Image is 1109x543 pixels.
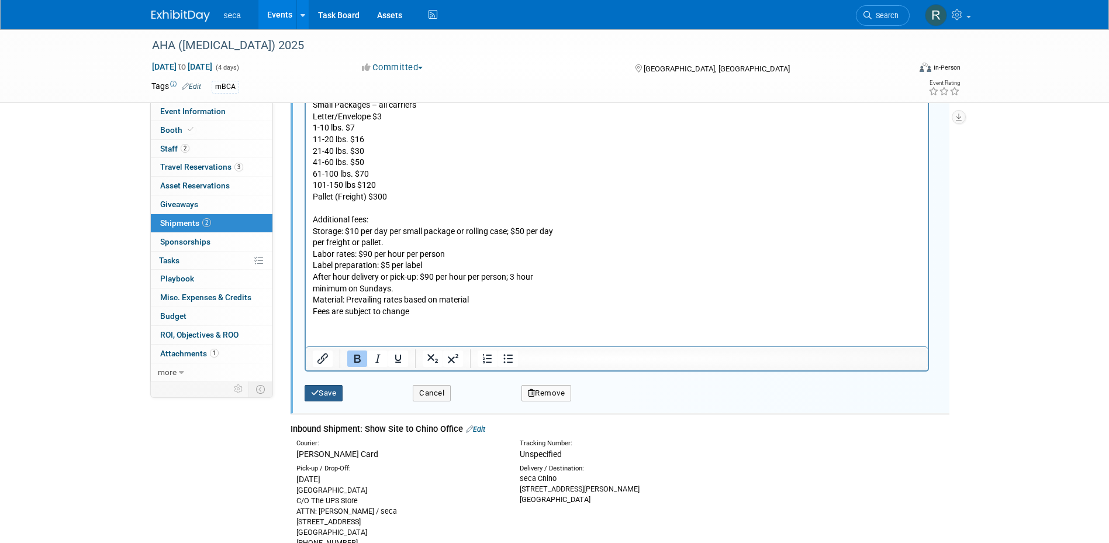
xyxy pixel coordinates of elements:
a: Tasks [151,252,272,270]
span: Misc. Expenses & Credits [160,293,251,302]
span: Shipments [160,218,211,228]
span: 2 [181,144,189,153]
div: Tracking Number: [520,439,782,448]
a: ROI, Objectives & ROO [151,326,272,344]
span: Attachments [160,349,219,358]
i: Booth reservation complete [188,126,194,133]
a: Playbook [151,270,272,288]
span: seca [224,11,241,20]
div: Courier: [296,439,502,448]
span: more [158,367,177,377]
button: Save [305,385,343,401]
div: Event Rating [928,80,960,86]
img: ExhibitDay [151,10,210,22]
div: mBCA [212,81,239,93]
img: Format-Inperson.png [920,63,931,72]
td: Tags [151,80,201,94]
a: Attachments1 [151,345,272,363]
div: seca Chino [STREET_ADDRESS][PERSON_NAME] [GEOGRAPHIC_DATA] [520,473,725,505]
td: Toggle Event Tabs [248,382,272,397]
div: Event Format [841,61,961,78]
span: [GEOGRAPHIC_DATA], [GEOGRAPHIC_DATA] [644,64,790,73]
a: Asset Reservations [151,177,272,195]
a: Travel Reservations3 [151,158,272,176]
span: Unspecified [520,449,562,459]
span: ROI, Objectives & ROO [160,330,239,339]
div: In-Person [933,63,961,72]
span: [DATE] [DATE] [151,61,213,72]
img: Rachel Jordan [925,4,947,26]
a: Giveaways [151,195,272,214]
div: Delivery / Destination: [520,464,725,473]
span: Search [872,11,899,20]
span: 1 [210,349,219,358]
a: Booth [151,121,272,139]
button: Remove [521,385,572,401]
button: Committed [358,61,427,74]
span: 3 [234,163,243,171]
div: [DATE] [296,473,502,485]
a: Search [856,5,910,26]
div: AHA ([MEDICAL_DATA]) 2025 [148,35,892,56]
div: Inbound Shipment: Show Site to Chino Office [291,423,949,435]
span: to [177,62,188,71]
span: Tasks [159,256,179,265]
span: 2 [202,218,211,227]
span: Travel Reservations [160,162,243,171]
span: Playbook [160,274,194,283]
span: Booth [160,125,196,135]
span: Budget [160,311,186,321]
span: Staff [160,144,189,153]
div: Pick-up / Drop-Off: [296,464,502,473]
a: Shipments2 [151,214,272,232]
span: Sponsorships [160,237,210,246]
a: Misc. Expenses & Credits [151,288,272,307]
a: Edit [466,425,485,434]
a: Event Information [151,102,272,121]
a: Sponsorships [151,233,272,251]
a: more [151,363,272,382]
a: Edit [182,83,201,91]
a: Staff2 [151,140,272,158]
span: Event Information [160,106,226,116]
button: Cancel [413,385,451,401]
span: (4 days) [215,64,239,71]
a: Budget [151,307,272,325]
td: Personalize Event Tab Strip [229,382,249,397]
span: Asset Reservations [160,181,230,190]
span: Giveaways [160,200,198,209]
div: [PERSON_NAME] Card [296,448,502,460]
